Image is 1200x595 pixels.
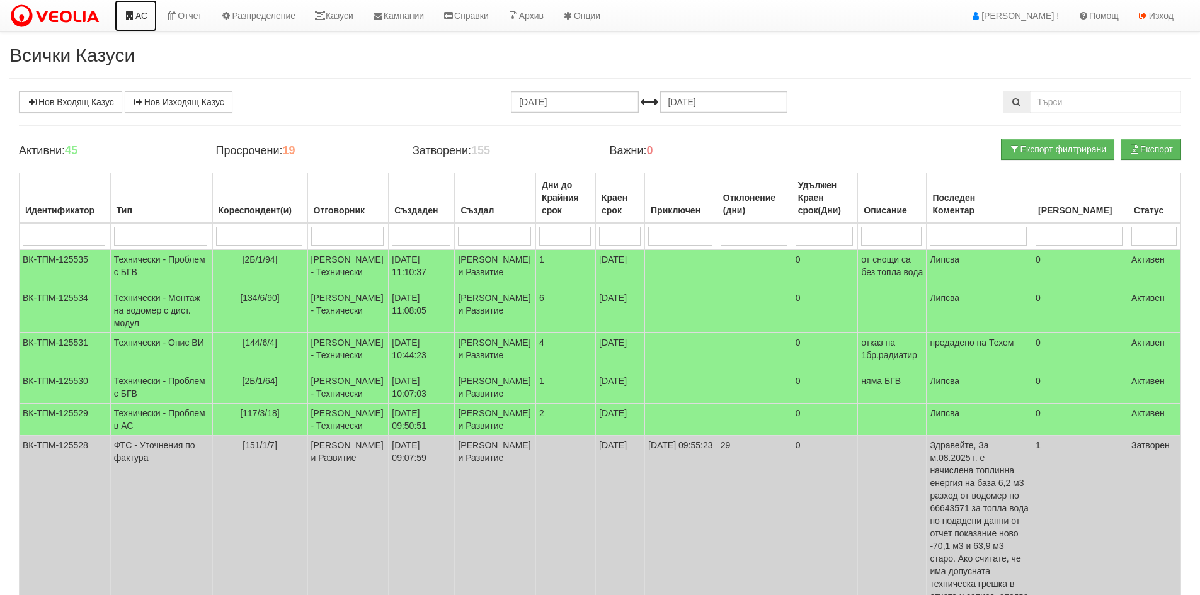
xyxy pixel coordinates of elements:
span: предадено на Техем [930,337,1014,348]
td: Технически - Опис ВИ [110,333,212,371]
div: Статус [1131,201,1177,219]
th: Описание: No sort applied, activate to apply an ascending sort [858,173,927,224]
input: Търсене по Идентификатор, Бл/Вх/Ап, Тип, Описание, Моб. Номер, Имейл, Файл, Коментар, [1030,91,1181,113]
td: ВК-ТПМ-125530 [20,371,111,404]
div: Създаден [392,201,451,219]
img: VeoliaLogo.png [9,3,105,30]
span: [117/3/18] [240,408,279,418]
p: няма БГВ [861,375,923,387]
div: Последен Коментар [930,189,1029,219]
th: Удължен Краен срок(Дни): No sort applied, activate to apply an ascending sort [792,173,858,224]
td: [PERSON_NAME] и Развитие [455,333,535,371]
span: 2 [539,408,544,418]
td: 0 [1032,404,1128,436]
td: Технически - Монтаж на водомер с дист. модул [110,288,212,333]
td: Активен [1128,288,1181,333]
td: [PERSON_NAME] и Развитие [455,249,535,288]
span: Липсва [930,254,959,264]
h2: Всички Казуси [9,45,1191,65]
span: 1 [539,254,544,264]
th: Идентификатор: No sort applied, activate to apply an ascending sort [20,173,111,224]
div: Отговорник [311,201,386,219]
td: 0 [1032,371,1128,404]
td: 0 [1032,249,1128,288]
div: Отклонение (дни) [721,189,789,219]
span: 6 [539,293,544,303]
th: Приключен: No sort applied, activate to apply an ascending sort [645,173,717,224]
th: Краен срок: No sort applied, activate to apply an ascending sort [596,173,645,224]
button: Експорт филтрирани [1001,139,1114,160]
td: [DATE] [596,371,645,404]
p: отказ на 1бр.радиатир [861,336,923,361]
td: 0 [1032,333,1128,371]
td: [PERSON_NAME] - Технически [307,371,389,404]
td: 0 [792,371,858,404]
td: [PERSON_NAME] и Развитие [455,404,535,436]
td: [PERSON_NAME] и Развитие [455,288,535,333]
td: Активен [1128,371,1181,404]
h4: Важни: [609,145,787,157]
td: [DATE] [596,288,645,333]
p: от снощи са без топла вода [861,253,923,278]
span: [134/6/90] [240,293,279,303]
div: [PERSON_NAME] [1036,201,1124,219]
span: [151/1/7] [243,440,277,450]
td: [DATE] [596,249,645,288]
th: Статус: No sort applied, activate to apply an ascending sort [1128,173,1181,224]
th: Отклонение (дни): No sort applied, activate to apply an ascending sort [717,173,792,224]
td: 0 [792,333,858,371]
td: Активен [1128,333,1181,371]
td: [DATE] [596,333,645,371]
td: [PERSON_NAME] - Технически [307,249,389,288]
th: Брой Файлове: No sort applied, activate to apply an ascending sort [1032,173,1128,224]
td: Технически - Проблем с БГВ [110,371,212,404]
td: [PERSON_NAME] - Технически [307,404,389,436]
span: Липсва [930,408,959,418]
td: [DATE] 10:07:03 [389,371,455,404]
td: ВК-ТПМ-125535 [20,249,111,288]
a: Нов Изходящ Казус [125,91,232,113]
span: 4 [539,337,544,348]
span: [144/6/4] [243,337,277,348]
div: Описание [861,201,923,219]
th: Създал: No sort applied, activate to apply an ascending sort [455,173,535,224]
span: [2Б/1/64] [243,376,278,386]
td: 0 [792,288,858,333]
div: Кореспондент(и) [216,201,304,219]
td: [PERSON_NAME] - Технически [307,333,389,371]
span: Липсва [930,376,959,386]
button: Експорт [1121,139,1181,160]
td: [DATE] [596,404,645,436]
th: Тип: No sort applied, activate to apply an ascending sort [110,173,212,224]
a: Нов Входящ Казус [19,91,122,113]
div: Идентификатор [23,201,107,219]
td: 0 [792,404,858,436]
b: 0 [647,144,653,157]
td: ВК-ТПМ-125529 [20,404,111,436]
div: Удължен Краен срок(Дни) [796,176,855,219]
td: [DATE] 10:44:23 [389,333,455,371]
td: [DATE] 09:50:51 [389,404,455,436]
div: Дни до Крайния срок [539,176,592,219]
td: Активен [1128,249,1181,288]
td: 0 [792,249,858,288]
div: Приключен [648,201,714,219]
span: 1 [539,376,544,386]
td: [DATE] 11:08:05 [389,288,455,333]
span: Липсва [930,293,959,303]
b: 19 [282,144,295,157]
th: Създаден: No sort applied, activate to apply an ascending sort [389,173,455,224]
b: 155 [471,144,490,157]
h4: Просрочени: [215,145,393,157]
td: 0 [1032,288,1128,333]
th: Отговорник: No sort applied, activate to apply an ascending sort [307,173,389,224]
b: 45 [65,144,77,157]
th: Дни до Крайния срок: No sort applied, activate to apply an ascending sort [535,173,595,224]
td: Технически - Проблем в АС [110,404,212,436]
th: Кореспондент(и): No sort applied, activate to apply an ascending sort [212,173,307,224]
span: [2Б/1/94] [243,254,278,264]
td: [PERSON_NAME] - Технически [307,288,389,333]
td: [PERSON_NAME] и Развитие [455,371,535,404]
div: Създал [458,201,532,219]
td: Активен [1128,404,1181,436]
